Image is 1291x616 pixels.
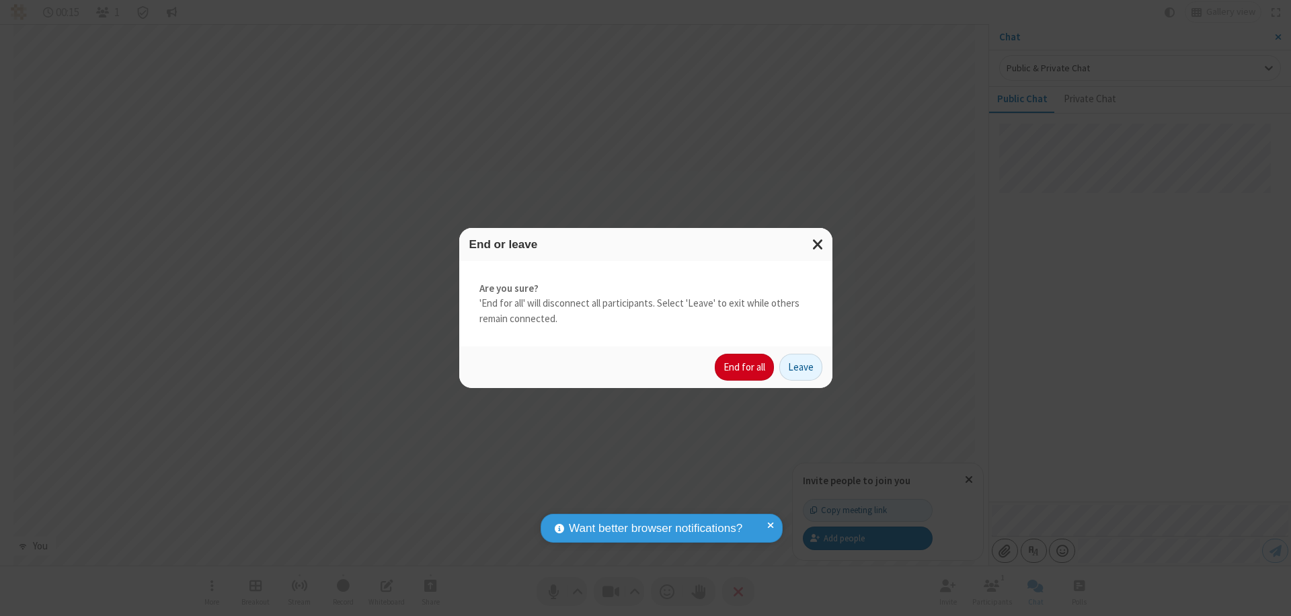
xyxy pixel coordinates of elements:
button: End for all [715,354,774,381]
h3: End or leave [469,238,822,251]
strong: Are you sure? [479,281,812,297]
button: Close modal [804,228,832,261]
button: Leave [779,354,822,381]
div: 'End for all' will disconnect all participants. Select 'Leave' to exit while others remain connec... [459,261,832,347]
span: Want better browser notifications? [569,520,742,537]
